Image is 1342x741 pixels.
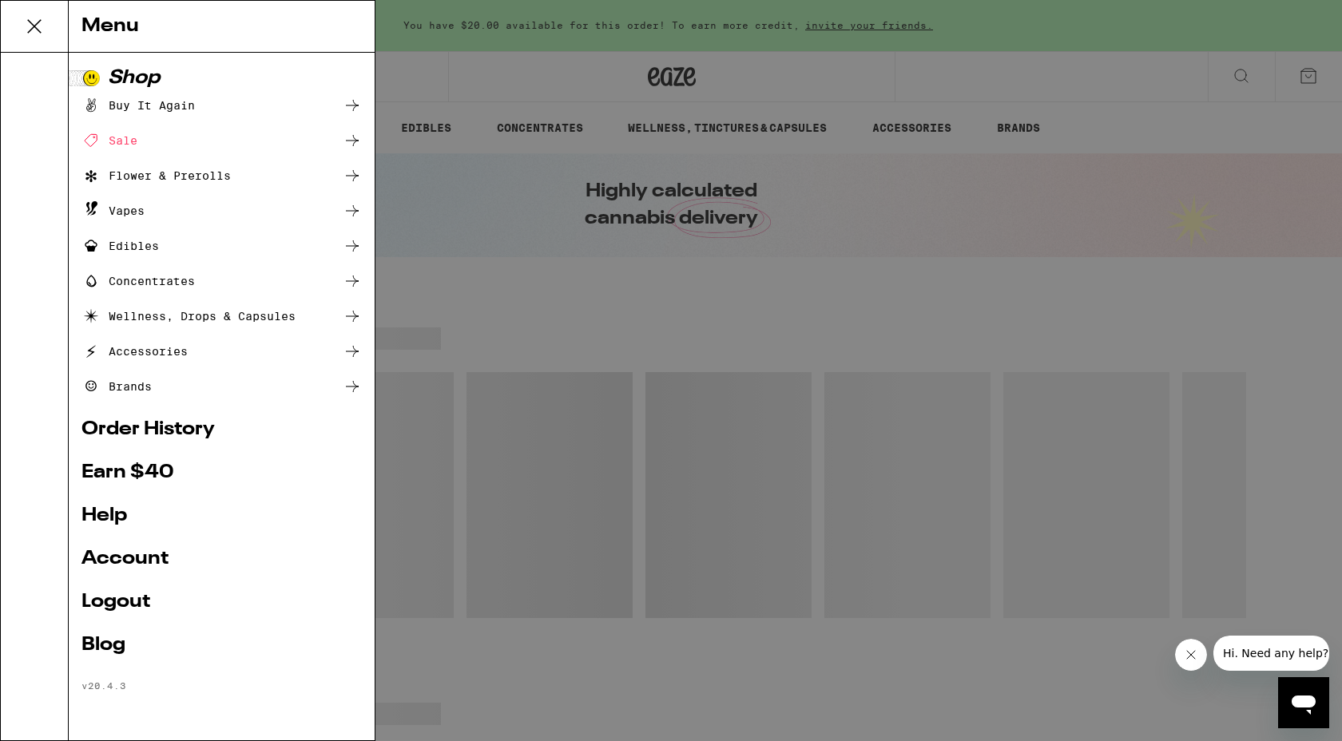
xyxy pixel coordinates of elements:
[81,377,152,396] div: Brands
[81,307,362,326] a: Wellness, Drops & Capsules
[81,463,362,482] a: Earn $ 40
[81,201,145,220] div: Vapes
[81,271,195,291] div: Concentrates
[81,96,195,115] div: Buy It Again
[81,420,362,439] a: Order History
[81,549,362,569] a: Account
[81,131,137,150] div: Sale
[1278,677,1329,728] iframe: Button to launch messaging window
[81,166,231,185] div: Flower & Prerolls
[81,69,362,88] a: Shop
[69,1,375,53] div: Menu
[81,166,362,185] a: Flower & Prerolls
[81,342,362,361] a: Accessories
[81,592,362,612] a: Logout
[81,680,126,691] span: v 20.4.3
[81,236,159,256] div: Edibles
[81,96,362,115] a: Buy It Again
[81,236,362,256] a: Edibles
[81,377,362,396] a: Brands
[81,307,296,326] div: Wellness, Drops & Capsules
[81,131,362,150] a: Sale
[1213,636,1329,671] iframe: Message from company
[81,636,362,655] a: Blog
[81,201,362,220] a: Vapes
[1175,639,1207,671] iframe: Close message
[81,506,362,525] a: Help
[81,271,362,291] a: Concentrates
[81,342,188,361] div: Accessories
